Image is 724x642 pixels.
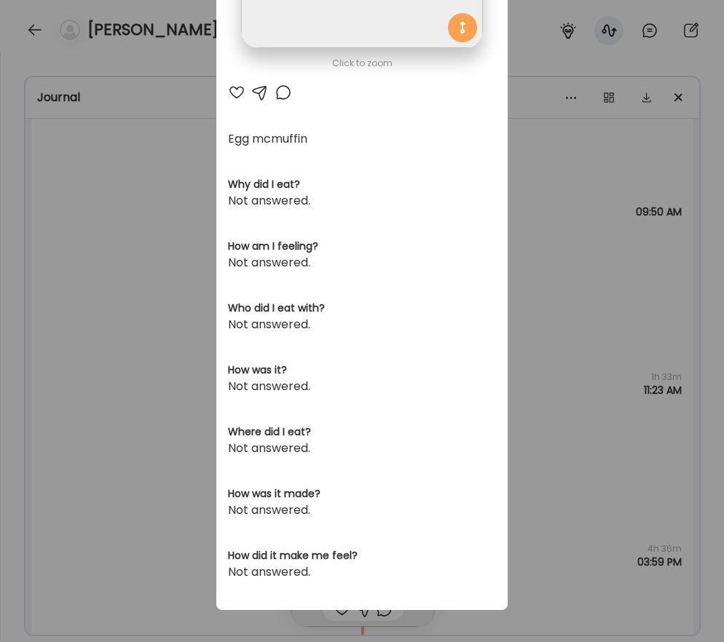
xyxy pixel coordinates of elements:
[228,502,496,519] div: Not answered.
[228,378,496,395] div: Not answered.
[228,316,496,333] div: Not answered.
[228,440,496,457] div: Not answered.
[228,424,496,440] h3: Where did I eat?
[228,239,496,254] h3: How am I feeling?
[228,177,496,192] h3: Why did I eat?
[228,563,496,581] div: Not answered.
[228,55,496,72] div: Click to zoom
[228,486,496,502] h3: How was it made?
[228,362,496,378] h3: How was it?
[228,548,496,563] h3: How did it make me feel?
[228,130,496,148] div: Egg mcmuffin
[228,192,496,210] div: Not answered.
[228,301,496,316] h3: Who did I eat with?
[228,254,496,272] div: Not answered.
